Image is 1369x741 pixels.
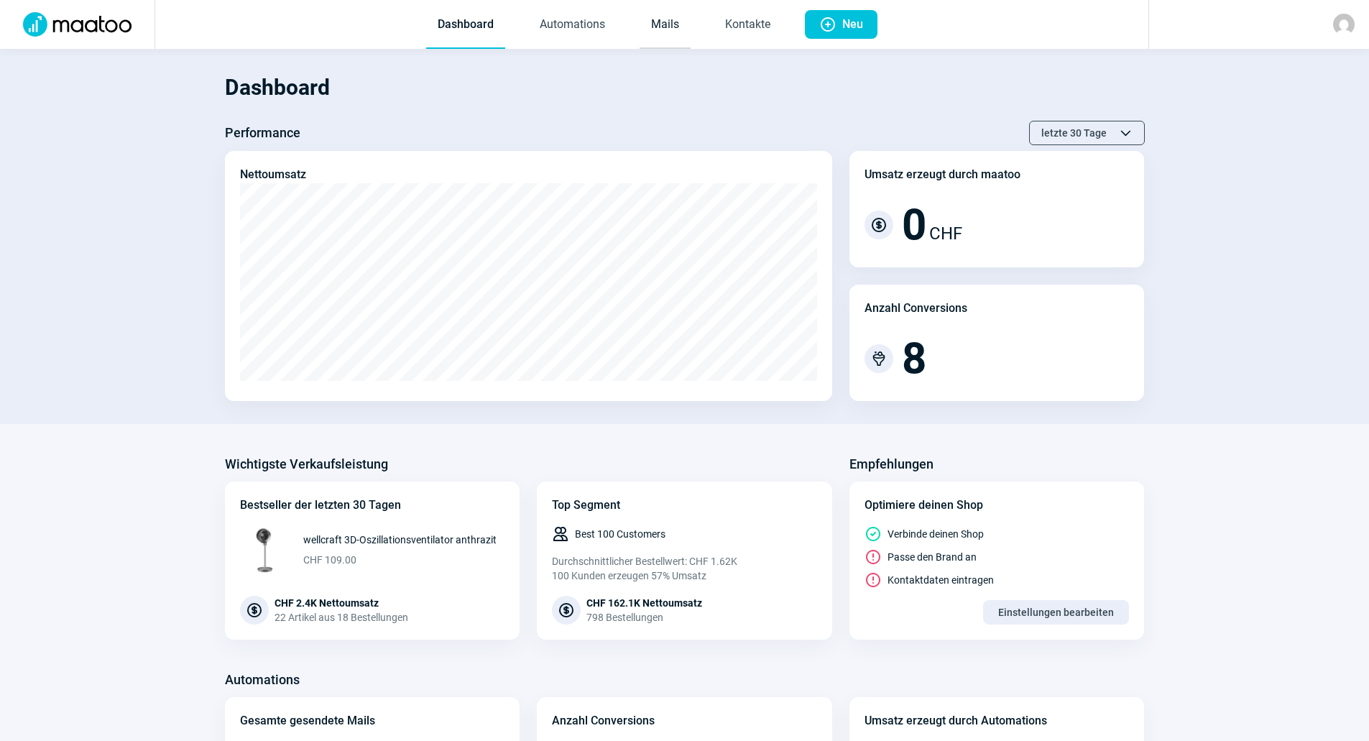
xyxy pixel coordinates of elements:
[849,453,934,476] h3: Empfehlungen
[303,533,497,547] span: wellcraft 3D-Oszillationsventilator anthrazit
[805,10,877,39] button: Neu
[865,300,967,317] div: Anzahl Conversions
[1041,121,1107,144] span: letzte 30 Tage
[983,600,1129,625] button: Einstellungen bearbeiten
[225,63,1145,112] h1: Dashboard
[714,1,782,49] a: Kontakte
[842,10,863,39] span: Neu
[240,497,505,514] div: Bestseller der letzten 30 Tagen
[865,166,1020,183] div: Umsatz erzeugt durch maatoo
[14,12,140,37] img: Logo
[888,527,984,541] span: Verbinde deinen Shop
[240,525,289,574] img: 68x68
[640,1,691,49] a: Mails
[902,337,926,380] span: 8
[552,497,817,514] div: Top Segment
[225,453,388,476] h3: Wichtigste Verkaufsleistung
[275,596,408,610] div: CHF 2.4K Nettoumsatz
[240,712,375,730] div: Gesamte gesendete Mails
[586,596,702,610] div: CHF 162.1K Nettoumsatz
[528,1,617,49] a: Automations
[575,527,665,541] span: Best 100 Customers
[303,553,497,567] span: CHF 109.00
[902,203,926,247] span: 0
[552,712,655,730] div: Anzahl Conversions
[888,550,977,564] span: Passe den Brand an
[888,573,994,587] span: Kontaktdaten eintragen
[426,1,505,49] a: Dashboard
[275,610,408,625] div: 22 Artikel aus 18 Bestellungen
[1333,14,1355,35] img: avatar
[865,497,1130,514] div: Optimiere deinen Shop
[929,221,962,247] span: CHF
[225,121,300,144] h3: Performance
[586,610,702,625] div: 798 Bestellungen
[552,554,817,583] div: Durchschnittlicher Bestellwert: CHF 1.62K 100 Kunden erzeugen 57% Umsatz
[225,668,300,691] h3: Automations
[240,166,306,183] div: Nettoumsatz
[998,601,1114,624] span: Einstellungen bearbeiten
[865,712,1047,730] div: Umsatz erzeugt durch Automations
